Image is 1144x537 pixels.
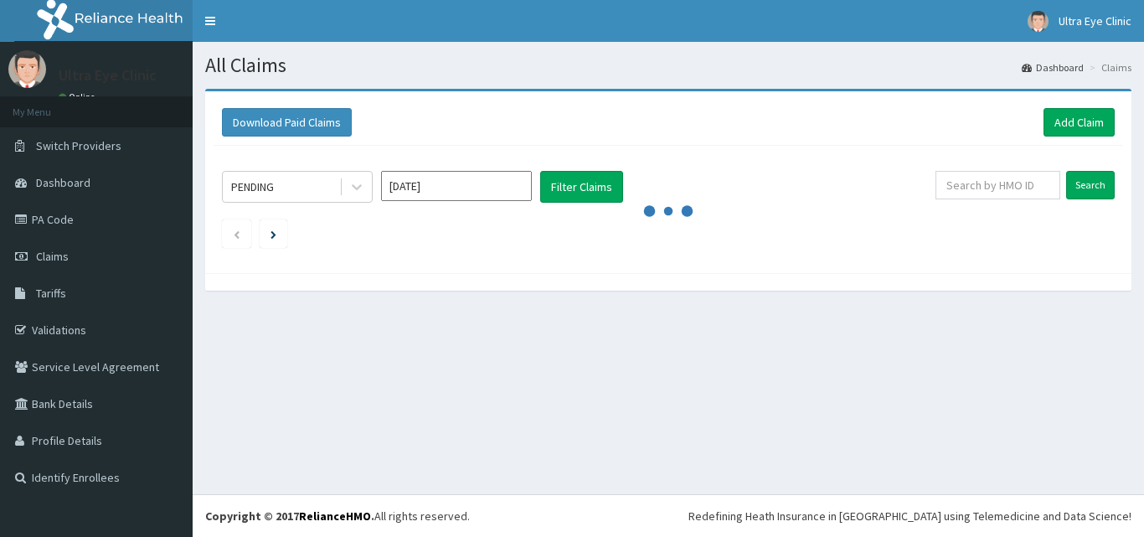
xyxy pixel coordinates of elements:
input: Select Month and Year [381,171,532,201]
span: Switch Providers [36,138,121,153]
span: Ultra Eye Clinic [1059,13,1131,28]
a: RelianceHMO [299,509,371,524]
div: PENDING [231,178,274,195]
strong: Copyright © 2017 . [205,509,374,524]
button: Download Paid Claims [222,108,352,137]
h1: All Claims [205,54,1131,76]
p: Ultra Eye Clinic [59,68,157,83]
a: Next page [271,226,276,241]
footer: All rights reserved. [193,494,1144,537]
svg: audio-loading [643,186,693,236]
a: Add Claim [1044,108,1115,137]
input: Search [1066,171,1115,199]
input: Search by HMO ID [935,171,1060,199]
span: Dashboard [36,175,90,190]
a: Previous page [233,226,240,241]
a: Online [59,91,99,103]
button: Filter Claims [540,171,623,203]
a: Dashboard [1022,60,1084,75]
span: Tariffs [36,286,66,301]
span: Claims [36,249,69,264]
div: Redefining Heath Insurance in [GEOGRAPHIC_DATA] using Telemedicine and Data Science! [688,508,1131,524]
img: User Image [1028,11,1049,32]
li: Claims [1085,60,1131,75]
img: User Image [8,50,46,88]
